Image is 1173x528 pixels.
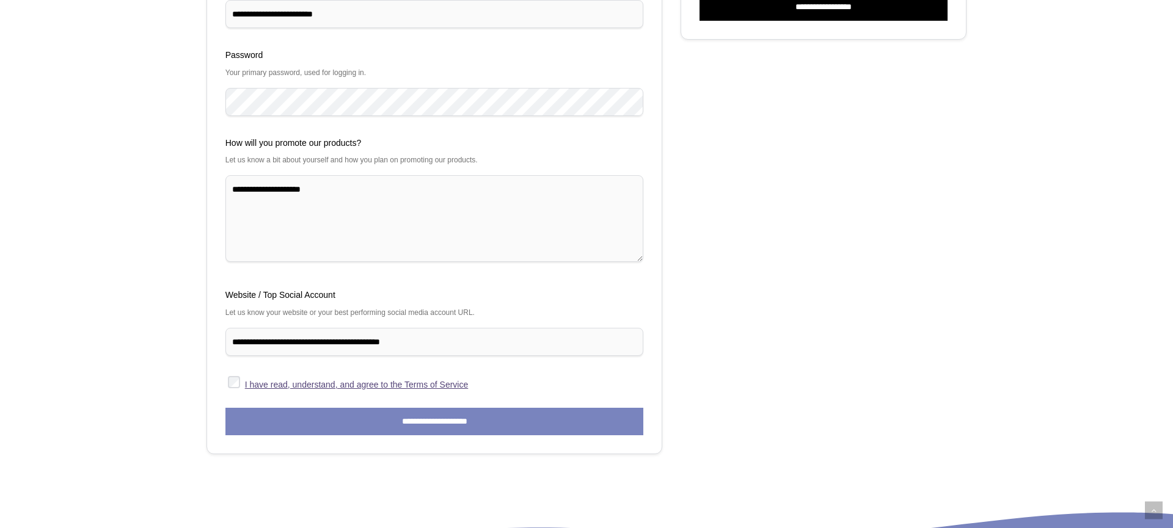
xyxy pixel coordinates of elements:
[225,151,644,169] p: Let us know a bit about yourself and how you plan on promoting our products.
[225,134,644,152] div: How will you promote our products?
[1145,502,1163,519] a: Back to top
[225,304,644,322] p: Let us know your website or your best performing social media account URL.
[225,46,644,64] div: Password
[225,64,644,82] p: Your primary password, used for logging in.
[225,286,644,304] div: Website / Top Social Account
[245,380,469,389] a: I have read, understand, and agree to the Terms of Service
